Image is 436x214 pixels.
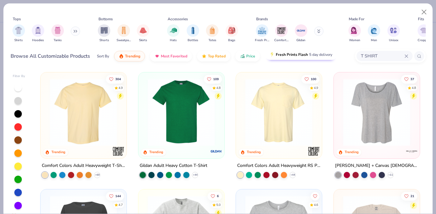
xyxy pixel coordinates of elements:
[418,6,430,18] button: Close
[226,24,238,43] button: filter button
[274,24,289,43] div: filter for Comfort Colors
[418,38,430,43] span: Cropped
[360,52,405,60] input: Try "T-Shirt"
[118,202,123,207] div: 4.7
[208,54,226,59] span: Top Rated
[193,173,197,177] span: + 44
[155,54,160,59] img: most_fav.gif
[412,85,416,90] div: 4.8
[418,24,430,43] div: filter for Cropped
[210,145,222,157] img: Gildan logo
[387,24,400,43] button: filter button
[405,145,418,157] img: Bella + Canvas logo
[187,24,199,43] div: filter for Bottles
[114,51,145,61] button: Trending
[290,173,295,177] span: + 44
[11,52,90,60] div: Browse All Customizable Products
[13,16,21,22] div: Tops
[106,192,124,200] button: Like
[120,27,127,34] img: Sweatpants Image
[348,24,361,43] button: filter button
[237,162,321,169] div: Comfort Colors Adult Heavyweight RS Pocket T-Shirt
[371,27,377,34] img: Men Image
[117,24,131,43] div: filter for Sweatpants
[256,16,268,22] div: Brands
[54,27,61,34] img: Tanks Image
[206,24,218,43] button: filter button
[246,54,255,59] span: Price
[170,38,177,43] span: Hats
[209,27,216,34] img: Totes Image
[420,27,427,34] img: Cropped Image
[12,24,25,43] div: filter for Shirts
[35,27,41,34] img: Hoodies Image
[188,38,198,43] span: Bottles
[202,54,207,59] img: TopRated.gif
[112,145,125,157] img: Comfort Colors logo
[216,202,221,207] div: 5.0
[228,27,235,34] img: Bags Image
[98,24,110,43] button: filter button
[115,194,121,197] span: 144
[348,24,361,43] div: filter for Women
[150,51,192,61] button: Most Favorited
[308,145,320,157] img: Comfort Colors logo
[167,24,180,43] button: filter button
[118,85,123,90] div: 4.9
[368,24,380,43] div: filter for Men
[187,24,199,43] button: filter button
[14,38,23,43] span: Shirts
[189,27,196,34] img: Bottles Image
[390,27,397,34] img: Unisex Image
[98,16,113,22] div: Bottoms
[276,52,308,57] span: Fresh Prints Flash
[388,173,393,177] span: + 11
[257,26,267,35] img: Fresh Prints Image
[161,54,187,59] span: Most Favorited
[218,79,291,146] img: c7959168-479a-4259-8c5e-120e54807d6b
[139,38,147,43] span: Skirts
[32,24,44,43] div: filter for Hoodies
[140,27,147,34] img: Skirts Image
[117,38,131,43] span: Sweatpants
[387,24,400,43] div: filter for Unisex
[235,51,260,61] button: Price
[99,38,109,43] span: Shorts
[351,27,358,34] img: Women Image
[410,194,414,197] span: 21
[242,79,315,146] img: 284e3bdb-833f-4f21-a3b0-720291adcbd9
[295,24,307,43] button: filter button
[208,38,216,43] span: Totes
[296,26,306,35] img: Gildan Image
[213,77,219,80] span: 109
[51,24,64,43] button: filter button
[371,38,377,43] span: Men
[255,24,269,43] button: filter button
[208,192,222,200] button: Like
[274,24,289,43] button: filter button
[270,52,275,57] img: flash.gif
[295,24,307,43] div: filter for Gildan
[47,79,120,146] img: 029b8af0-80e6-406f-9fdc-fdf898547912
[51,24,64,43] div: filter for Tanks
[167,24,180,43] div: filter for Hats
[335,162,419,169] div: [PERSON_NAME] + Canvas [DEMOGRAPHIC_DATA]' Slouchy T-Shirt
[349,38,360,43] span: Women
[311,192,319,200] button: Like
[145,79,218,146] img: db319196-8705-402d-8b46-62aaa07ed94f
[216,85,221,90] div: 4.8
[311,77,316,80] span: 100
[15,27,22,34] img: Shirts Image
[137,24,149,43] button: filter button
[12,24,25,43] button: filter button
[217,194,219,197] span: 6
[277,26,286,35] img: Comfort Colors Image
[255,24,269,43] div: filter for Fresh Prints
[170,27,177,34] img: Hats Image
[32,24,44,43] button: filter button
[54,38,62,43] span: Tanks
[98,24,110,43] div: filter for Shorts
[401,75,417,83] button: Like
[228,38,235,43] span: Bags
[117,24,131,43] button: filter button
